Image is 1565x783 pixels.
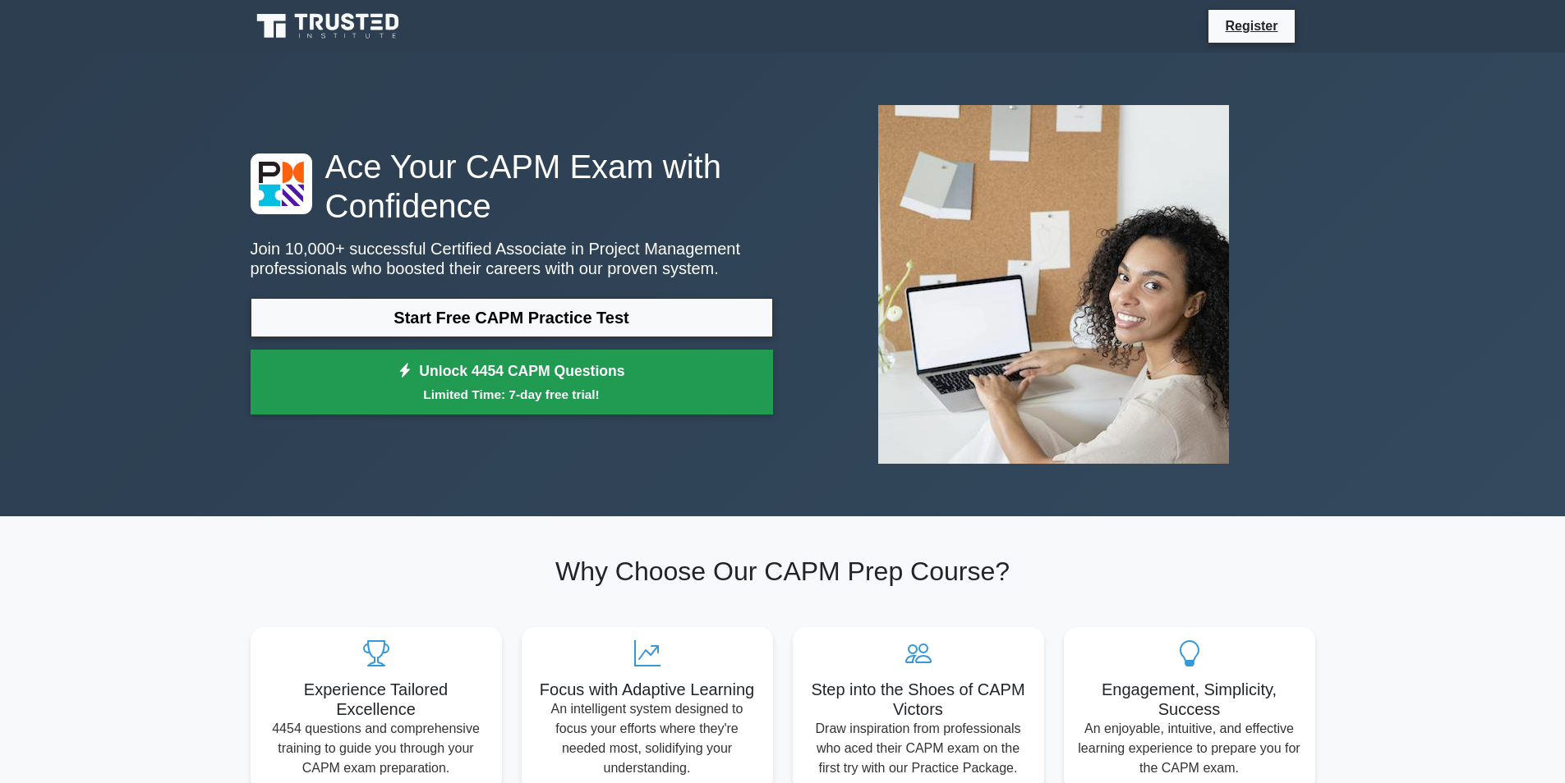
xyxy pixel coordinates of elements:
h1: Ace Your CAPM Exam with Confidence [251,147,773,226]
p: An intelligent system designed to focus your efforts where they're needed most, solidifying your ... [535,699,760,778]
p: Draw inspiration from professionals who aced their CAPM exam on the first try with our Practice P... [806,719,1031,778]
h5: Step into the Shoes of CAPM Victors [806,680,1031,719]
a: Unlock 4454 CAPM QuestionsLimited Time: 7-day free trial! [251,350,773,415]
p: Join 10,000+ successful Certified Associate in Project Management professionals who boosted their... [251,239,773,278]
a: Register [1215,16,1287,36]
h5: Experience Tailored Excellence [264,680,489,719]
p: An enjoyable, intuitive, and effective learning experience to prepare you for the CAPM exam. [1077,719,1302,778]
h2: Why Choose Our CAPM Prep Course? [251,556,1315,587]
small: Limited Time: 7-day free trial! [271,385,753,404]
p: 4454 questions and comprehensive training to guide you through your CAPM exam preparation. [264,719,489,778]
h5: Engagement, Simplicity, Success [1077,680,1302,719]
a: Start Free CAPM Practice Test [251,298,773,337]
h5: Focus with Adaptive Learning [535,680,760,699]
